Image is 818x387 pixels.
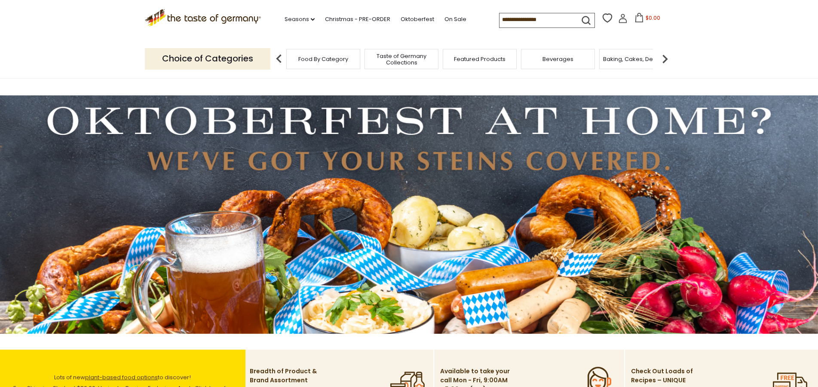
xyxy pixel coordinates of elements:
[444,15,466,24] a: On Sale
[285,15,315,24] a: Seasons
[646,14,660,21] span: $0.00
[629,13,666,26] button: $0.00
[85,373,158,381] a: plant-based food options
[367,53,436,66] a: Taste of Germany Collections
[656,50,674,67] img: next arrow
[298,56,348,62] a: Food By Category
[454,56,506,62] a: Featured Products
[250,367,321,385] p: Breadth of Product & Brand Assortment
[325,15,390,24] a: Christmas - PRE-ORDER
[542,56,573,62] a: Beverages
[145,48,270,69] p: Choice of Categories
[270,50,288,67] img: previous arrow
[401,15,434,24] a: Oktoberfest
[603,56,670,62] a: Baking, Cakes, Desserts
